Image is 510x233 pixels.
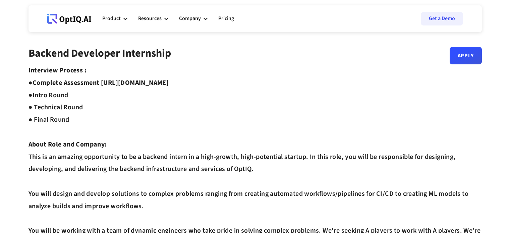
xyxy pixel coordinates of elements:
[138,9,168,29] div: Resources
[138,14,162,23] div: Resources
[102,14,121,23] div: Product
[179,14,201,23] div: Company
[29,66,87,75] strong: Interview Process :
[29,46,171,61] strong: Backend Developer Internship
[47,9,92,29] a: Webflow Homepage
[179,9,208,29] div: Company
[29,78,169,100] strong: Complete Assessment [URL][DOMAIN_NAME] ●
[102,9,127,29] div: Product
[218,9,234,29] a: Pricing
[29,140,107,149] strong: About Role and Company:
[421,12,463,25] a: Get a Demo
[47,23,48,24] div: Webflow Homepage
[450,47,482,64] a: Apply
